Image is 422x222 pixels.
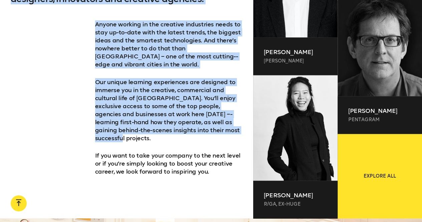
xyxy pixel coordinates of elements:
p: Pentagram [348,117,412,123]
p: R/GA, ex-Huge [264,201,327,208]
p: Our unique learning experiences are designed to immerse you in the creative, commercial and cultu... [95,78,243,142]
p: [PERSON_NAME] [348,107,412,115]
p: [PERSON_NAME] [264,58,327,64]
a: Explore all [338,134,422,218]
p: [PERSON_NAME] [264,191,327,199]
p: [PERSON_NAME] [264,48,327,56]
p: If you want to take your company to the next level or if you’re simply looking to boost your crea... [95,152,243,176]
span: Explore all [364,173,396,180]
p: Anyone working in the creative industries needs to stay up-­to-­date with the latest trends, the ... [95,20,243,68]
